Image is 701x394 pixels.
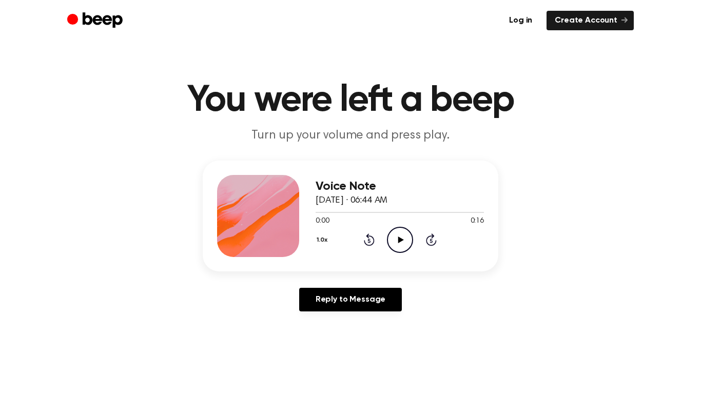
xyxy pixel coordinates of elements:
p: Turn up your volume and press play. [153,127,548,144]
span: 0:00 [316,216,329,227]
a: Beep [67,11,125,31]
h1: You were left a beep [88,82,613,119]
a: Create Account [547,11,634,30]
a: Log in [501,11,540,30]
span: 0:16 [471,216,484,227]
span: [DATE] · 06:44 AM [316,196,387,205]
a: Reply to Message [299,288,402,311]
h3: Voice Note [316,180,484,193]
button: 1.0x [316,231,332,249]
